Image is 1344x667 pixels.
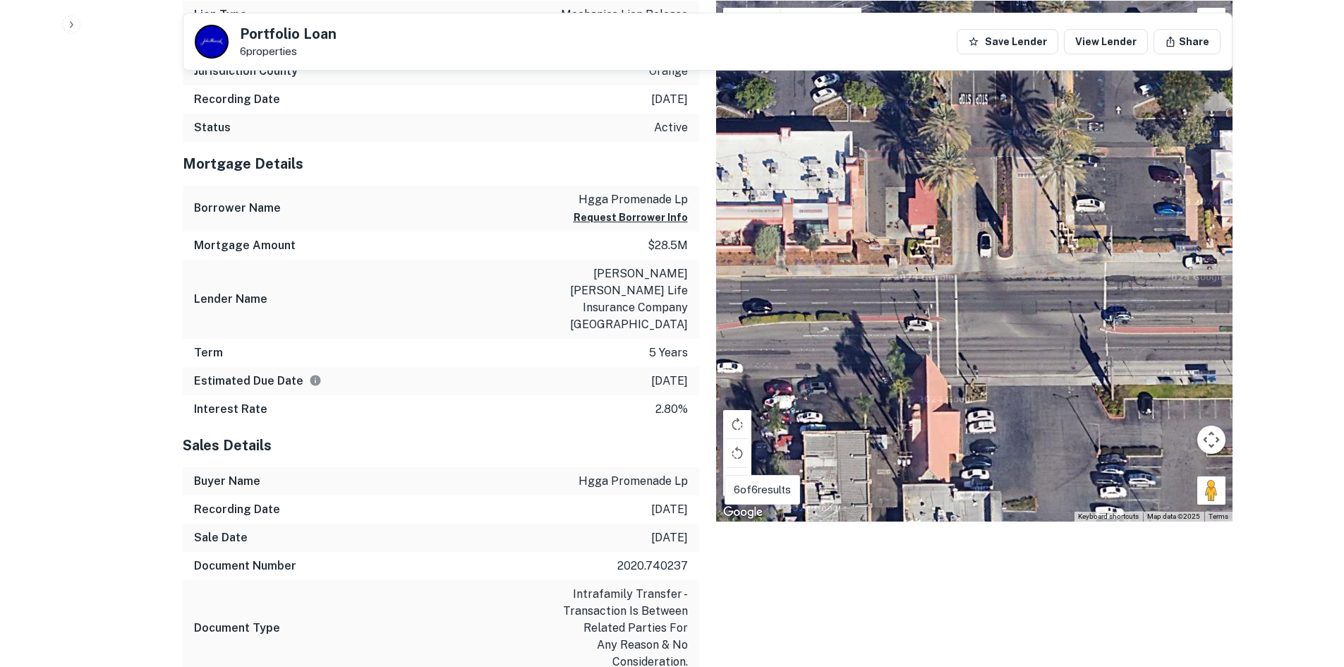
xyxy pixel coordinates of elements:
button: Map camera controls [1197,426,1225,454]
h6: Recording Date [194,501,280,518]
button: Show satellite imagery [781,8,861,36]
button: Show street map [723,8,781,36]
h6: Buyer Name [194,473,260,490]
button: Rotate map counterclockwise [723,439,751,467]
a: Open this area in Google Maps (opens a new window) [720,503,766,522]
h5: Sales Details [183,435,699,456]
p: 2020.740237 [617,558,688,575]
h6: Recording Date [194,91,280,108]
h6: Document Number [194,558,296,575]
h6: Estimated Due Date [194,373,322,390]
h6: Lien Type [194,6,247,23]
button: Share [1154,29,1221,54]
p: [DATE] [651,373,688,390]
h5: Portfolio Loan [240,27,337,41]
h6: Jurisdiction County [194,63,298,80]
p: 6 of 6 results [734,481,791,498]
p: 5 years [649,344,688,361]
p: hgga promenade lp [574,191,688,208]
p: [DATE] [651,91,688,108]
h6: Status [194,119,231,136]
p: [PERSON_NAME] [PERSON_NAME] life insurance company [GEOGRAPHIC_DATA] [561,265,688,333]
p: 6 properties [240,45,337,58]
h6: Mortgage Amount [194,237,296,254]
button: Drag Pegman onto the map to open Street View [1197,476,1225,505]
button: Keyboard shortcuts [1078,512,1139,522]
h6: Term [194,344,223,361]
p: [DATE] [651,501,688,518]
h6: Document Type [194,620,280,637]
svg: Estimate is based on a standard schedule for this type of loan. [309,374,322,387]
h6: Borrower Name [194,200,281,217]
p: active [654,119,688,136]
p: 2.80% [655,401,688,418]
iframe: Chat Widget [1273,554,1344,622]
button: Save Lender [957,29,1058,54]
h5: Mortgage Details [183,153,699,174]
a: View Lender [1064,29,1148,54]
button: Rotate map clockwise [723,410,751,438]
p: mechanics lien release [561,6,688,23]
button: Toggle fullscreen view [1197,8,1225,36]
h6: Lender Name [194,291,267,308]
h6: Interest Rate [194,401,267,418]
p: [DATE] [651,529,688,546]
span: Map data ©2025 [1147,512,1200,520]
button: Request Borrower Info [574,209,688,226]
a: Terms (opens in new tab) [1209,512,1228,520]
p: $28.5m [648,237,688,254]
button: Tilt map [723,468,751,496]
p: orange [649,63,688,80]
h6: Sale Date [194,529,248,546]
p: hgga promenade lp [579,473,688,490]
img: Google [720,503,766,522]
